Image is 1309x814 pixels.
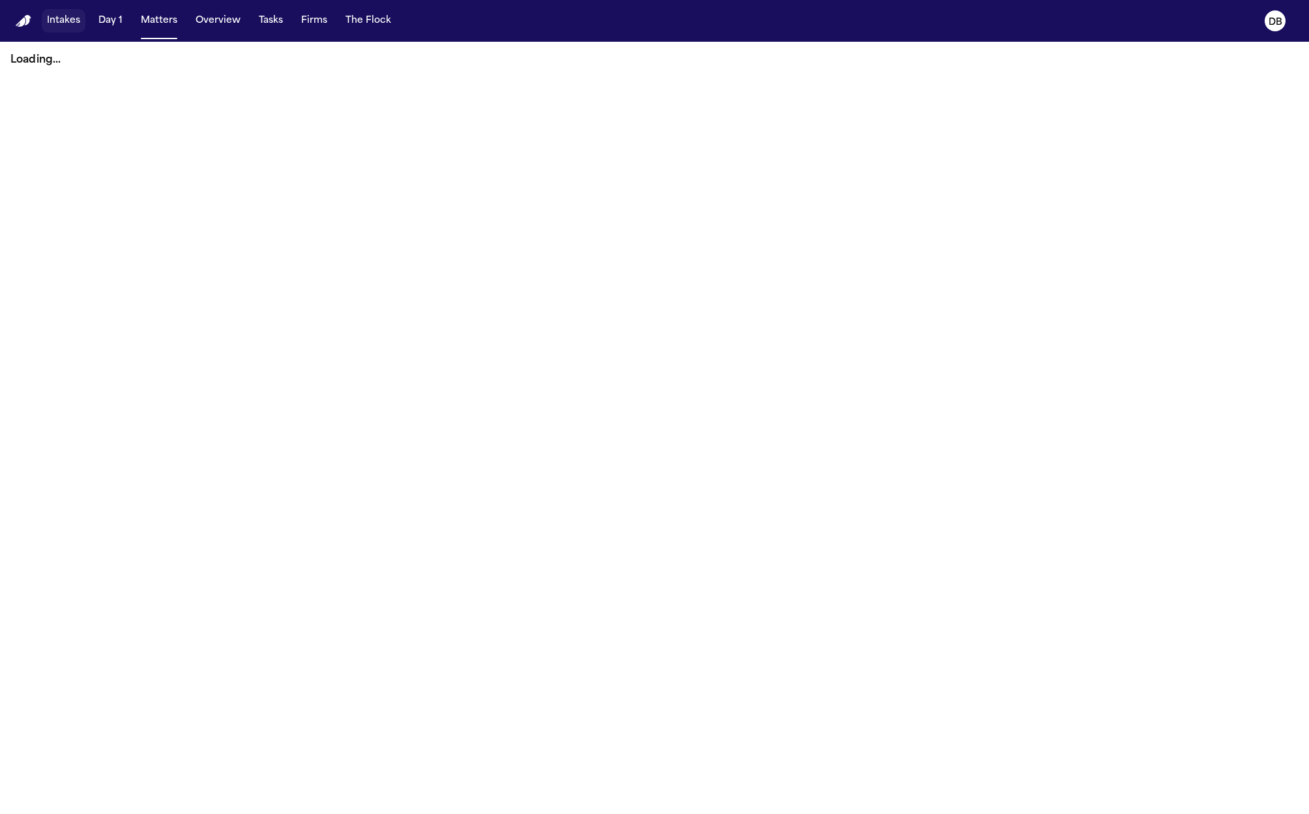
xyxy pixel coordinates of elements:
button: Matters [136,9,183,33]
button: Tasks [254,9,288,33]
button: The Flock [340,9,396,33]
p: Loading... [10,52,1299,68]
button: Firms [296,9,332,33]
a: Home [16,15,31,27]
img: Finch Logo [16,15,31,27]
button: Day 1 [93,9,128,33]
button: Intakes [42,9,85,33]
button: Overview [190,9,246,33]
